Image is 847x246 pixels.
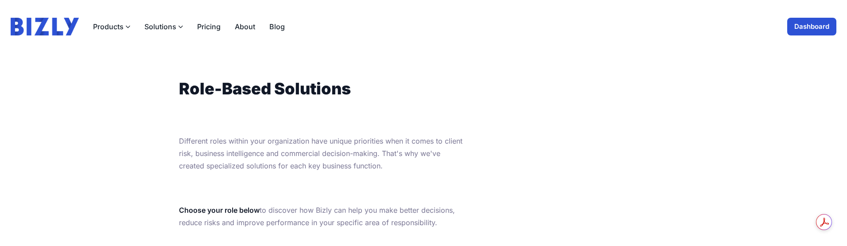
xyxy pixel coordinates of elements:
button: Solutions [144,21,183,32]
h1: Role-Based Solutions [179,80,467,98]
a: Blog [269,21,285,32]
p: to discover how Bizly can help you make better decisions, reduce risks and improve performance in... [179,204,467,229]
a: Pricing [197,21,221,32]
a: About [235,21,255,32]
p: Different roles within your organization have unique priorities when it comes to client risk, bus... [179,135,467,172]
a: Dashboard [787,18,836,35]
strong: Choose your role below [179,206,260,215]
button: Products [93,21,130,32]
